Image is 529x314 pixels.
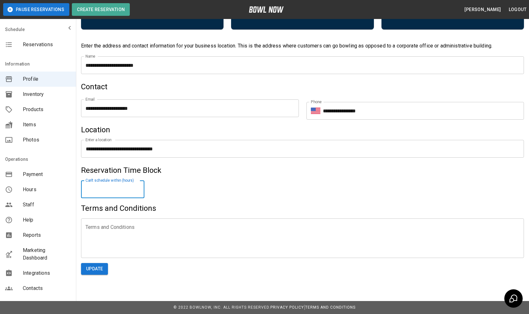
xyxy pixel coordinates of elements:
span: Marketing Dashboard [23,247,71,262]
button: Pause Reservations [3,3,69,16]
label: Phone [311,99,322,104]
p: Enter the address and contact information for your business location. This is the address where c... [81,42,524,50]
button: [PERSON_NAME] [462,4,503,16]
span: Hours [23,186,71,193]
span: Reports [23,231,71,239]
span: Payment [23,171,71,178]
span: © 2022 BowlNow, Inc. All Rights Reserved. [173,305,270,310]
img: logo [249,6,284,13]
h5: Reservation Time Block [81,165,524,175]
span: Photos [23,136,71,144]
button: Create Reservation [72,3,130,16]
span: Contacts [23,285,71,292]
a: Privacy Policy [270,305,304,310]
span: Staff [23,201,71,209]
h5: Terms and Conditions [81,203,524,213]
button: Select country [311,106,320,116]
button: Logout [506,4,529,16]
h5: Contact [81,82,524,92]
h5: Location [81,125,524,135]
button: Update [81,263,108,275]
span: Products [23,106,71,113]
span: Profile [23,75,71,83]
span: Help [23,216,71,224]
span: Inventory [23,91,71,98]
a: Terms and Conditions [305,305,356,310]
span: Integrations [23,269,71,277]
span: Reservations [23,41,71,48]
span: Items [23,121,71,129]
